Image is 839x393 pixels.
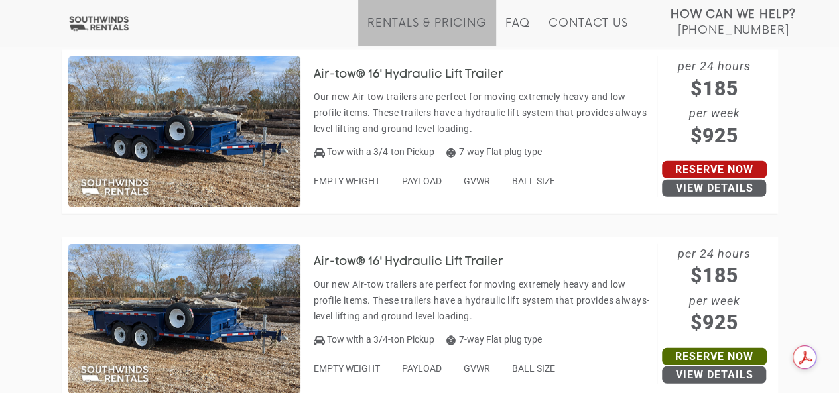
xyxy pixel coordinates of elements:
span: [PHONE_NUMBER] [677,24,789,37]
span: $925 [657,121,771,150]
span: PAYLOAD [402,363,442,374]
strong: How Can We Help? [671,8,796,21]
a: View Details [662,366,766,384]
a: Contact Us [549,17,627,46]
a: Rentals & Pricing [367,17,486,46]
a: Reserve Now [662,161,767,178]
a: Air-tow® 16' Hydraulic Lift Trailer [314,69,523,80]
h3: Air-tow® 16' Hydraulic Lift Trailer [314,68,523,82]
img: SW056 - Air-tow 16' Hydraulic Lift Trailer [68,56,300,207]
a: Reserve Now [662,348,767,365]
span: GVWR [464,363,490,374]
a: Air-tow® 16' Hydraulic Lift Trailer [314,256,523,267]
span: $185 [657,74,771,103]
h3: Air-tow® 16' Hydraulic Lift Trailer [314,256,523,269]
a: View Details [662,180,766,197]
span: $925 [657,308,771,337]
span: $185 [657,260,771,290]
a: How Can We Help? [PHONE_NUMBER] [671,7,796,36]
span: PAYLOAD [402,176,442,186]
a: FAQ [505,17,531,46]
p: Our new Air-tow trailers are perfect for moving extremely heavy and low profile items. These trai... [314,89,651,137]
p: Our new Air-tow trailers are perfect for moving extremely heavy and low profile items. These trai... [314,276,651,324]
span: EMPTY WEIGHT [314,176,380,186]
span: per 24 hours per week [657,244,771,338]
span: 7-way Flat plug type [446,146,542,157]
span: EMPTY WEIGHT [314,363,380,374]
span: 7-way Flat plug type [446,334,542,345]
span: Tow with a 3/4-ton Pickup [327,146,434,157]
span: BALL SIZE [512,363,555,374]
span: Tow with a 3/4-ton Pickup [327,334,434,345]
span: BALL SIZE [512,176,555,186]
img: Southwinds Rentals Logo [66,15,131,32]
span: per 24 hours per week [657,56,771,150]
span: GVWR [464,176,490,186]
